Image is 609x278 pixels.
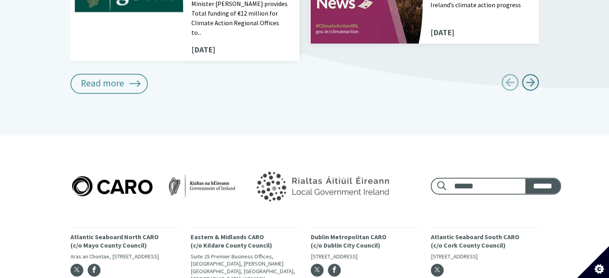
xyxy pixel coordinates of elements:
[70,264,83,276] a: Twitter
[311,233,419,250] p: Dublin Metropolitan CARO (c/o Dublin City Council)
[430,26,454,38] span: [DATE]
[70,174,237,198] img: Caro logo
[328,264,341,276] a: Facebook
[311,264,324,276] a: Twitter
[88,264,100,276] a: Facebook
[70,233,179,250] p: Atlantic Seaboard North CARO (c/o Mayo County Council)
[431,253,539,260] p: [STREET_ADDRESS]
[191,44,215,56] span: [DATE]
[577,246,609,278] button: Set cookie preferences
[191,233,299,250] p: Eastern & Midlands CARO (c/o Kildare County Council)
[70,253,179,260] p: Aras an Chontae, [STREET_ADDRESS]
[431,233,539,250] p: Atlantic Seaboard South CARO (c/o Cork County Council)
[70,74,148,94] a: Read more
[238,161,405,211] img: Government of Ireland logo
[431,264,444,276] a: Twitter
[311,253,419,260] p: [STREET_ADDRESS]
